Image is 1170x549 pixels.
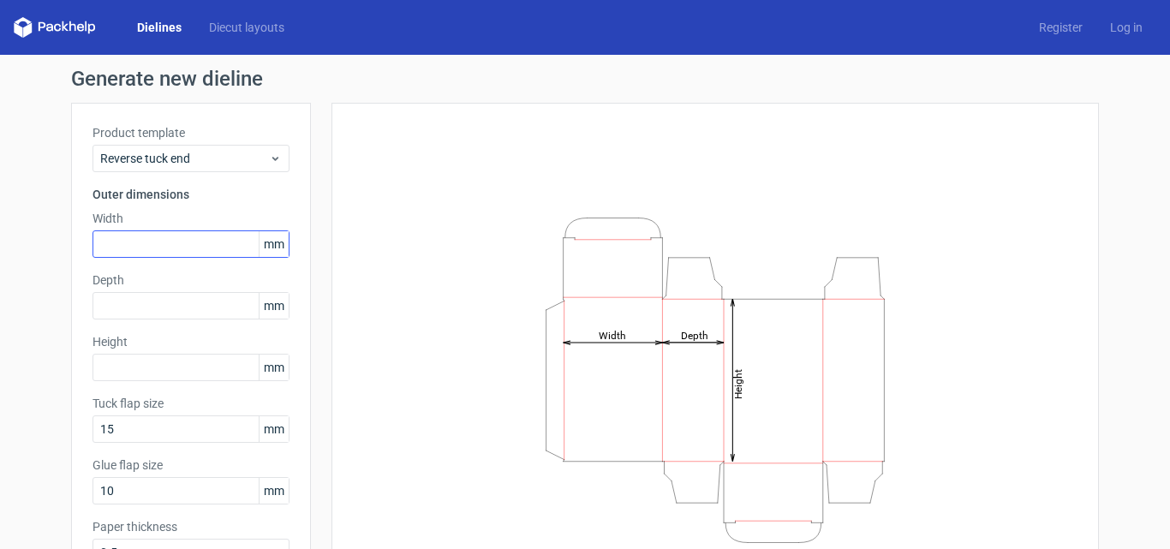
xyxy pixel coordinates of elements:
a: Log in [1096,19,1156,36]
span: mm [259,293,289,319]
span: mm [259,231,289,257]
span: mm [259,416,289,442]
span: mm [259,478,289,504]
label: Depth [93,272,290,289]
label: Paper thickness [93,518,290,535]
label: Product template [93,124,290,141]
tspan: Height [732,368,744,398]
a: Register [1025,19,1096,36]
a: Dielines [123,19,195,36]
tspan: Width [599,329,626,341]
span: Reverse tuck end [100,150,269,167]
a: Diecut layouts [195,19,298,36]
h1: Generate new dieline [71,69,1099,89]
h3: Outer dimensions [93,186,290,203]
label: Height [93,333,290,350]
label: Tuck flap size [93,395,290,412]
tspan: Depth [681,329,708,341]
span: mm [259,355,289,380]
label: Width [93,210,290,227]
label: Glue flap size [93,457,290,474]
